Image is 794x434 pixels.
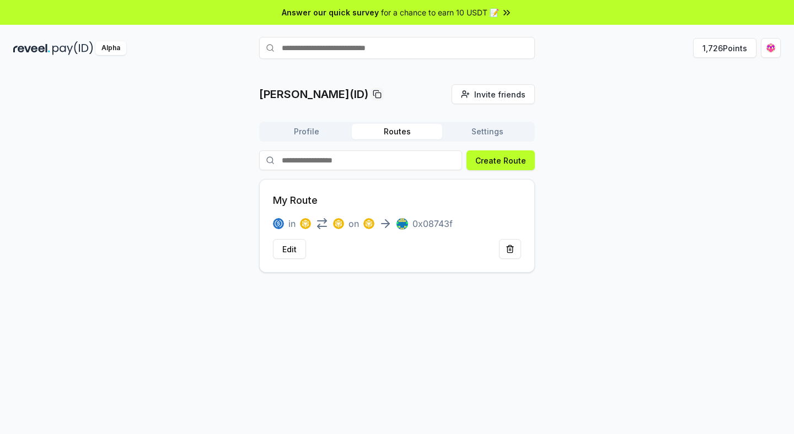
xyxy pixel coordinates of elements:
[300,217,311,230] button: logo
[452,84,535,104] button: Invite friends
[273,193,318,208] p: My Route
[348,217,359,230] span: on
[261,124,352,139] button: Profile
[273,217,284,230] button: logo
[333,217,344,230] button: logo
[13,41,50,55] img: reveel_dark
[442,124,533,139] button: Settings
[396,217,453,230] button: 0x08743f
[300,218,311,229] img: logo
[259,86,368,102] p: [PERSON_NAME](ID)
[474,89,525,100] span: Invite friends
[333,218,344,229] img: logo
[381,7,499,18] span: for a chance to earn 10 USDT 📝
[95,41,126,55] div: Alpha
[52,41,93,55] img: pay_id
[288,217,296,230] span: in
[352,124,442,139] button: Routes
[363,217,374,230] button: logo
[363,218,374,229] img: logo
[693,38,757,58] button: 1,726Points
[273,218,284,229] img: logo
[412,217,453,230] p: 0x08743f
[282,7,379,18] span: Answer our quick survey
[466,150,535,170] button: Create Route
[273,239,306,259] button: Edit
